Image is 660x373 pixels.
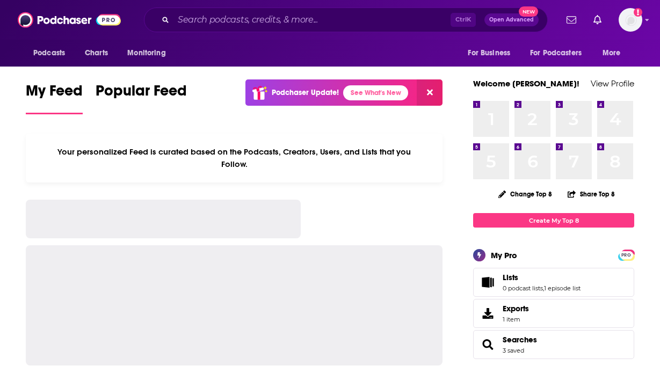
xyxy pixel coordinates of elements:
button: open menu [460,43,524,63]
a: Show notifications dropdown [589,11,606,29]
a: Lists [503,273,581,282]
span: 1 item [503,316,529,323]
div: Your personalized Feed is curated based on the Podcasts, Creators, Users, and Lists that you Follow. [26,134,443,182]
button: Show profile menu [619,8,642,32]
button: Open AdvancedNew [484,13,539,26]
a: Searches [503,335,537,345]
span: Ctrl K [451,13,476,27]
span: For Business [468,46,510,61]
span: My Feed [26,82,83,106]
div: My Pro [491,250,517,260]
a: 0 podcast lists [503,284,543,292]
span: Searches [473,330,634,359]
button: open menu [120,43,179,63]
a: My Feed [26,82,83,114]
span: Exports [477,306,498,321]
button: Change Top 8 [492,187,559,201]
img: User Profile [619,8,642,32]
div: Search podcasts, credits, & more... [144,8,548,32]
a: PRO [620,251,633,259]
span: Open Advanced [489,17,534,23]
a: See What's New [343,85,408,100]
span: Monitoring [127,46,165,61]
span: Exports [503,304,529,313]
a: Create My Top 8 [473,213,634,228]
input: Search podcasts, credits, & more... [173,11,451,28]
a: 3 saved [503,347,524,354]
a: Exports [473,299,634,328]
a: Show notifications dropdown [562,11,581,29]
span: Logged in as Ashley_Beenen [619,8,642,32]
button: open menu [595,43,634,63]
a: Popular Feed [96,82,187,114]
button: Share Top 8 [567,184,615,204]
a: Charts [78,43,114,63]
a: View Profile [591,78,634,89]
a: Welcome [PERSON_NAME]! [473,78,579,89]
span: Podcasts [33,46,65,61]
span: Lists [473,268,634,297]
button: open menu [26,43,79,63]
span: , [543,284,544,292]
a: 1 episode list [544,284,581,292]
a: Lists [477,275,498,290]
a: Searches [477,337,498,352]
img: Podchaser - Follow, Share and Rate Podcasts [18,10,121,30]
p: Podchaser Update! [272,88,339,97]
span: Popular Feed [96,82,187,106]
span: For Podcasters [530,46,582,61]
span: More [603,46,621,61]
span: Charts [85,46,108,61]
svg: Add a profile image [634,8,642,17]
button: open menu [523,43,597,63]
span: Lists [503,273,518,282]
span: New [519,6,538,17]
